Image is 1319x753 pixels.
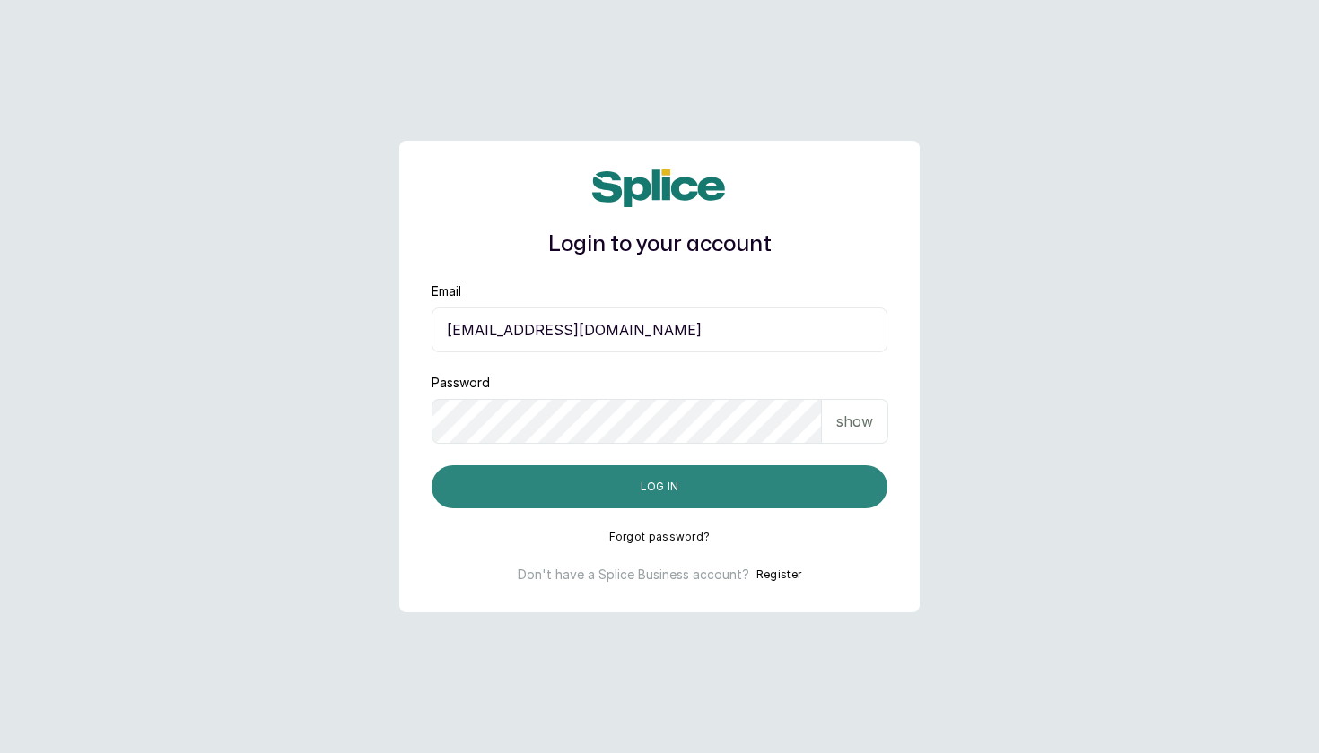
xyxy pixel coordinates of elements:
[432,465,887,508] button: Log in
[432,282,461,300] label: Email
[836,411,873,432] p: show
[432,374,490,392] label: Password
[432,229,887,261] h1: Login to your account
[518,566,749,584] p: Don't have a Splice Business account?
[756,566,801,584] button: Register
[432,307,887,352] input: email@acme.com
[609,530,711,544] button: Forgot password?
